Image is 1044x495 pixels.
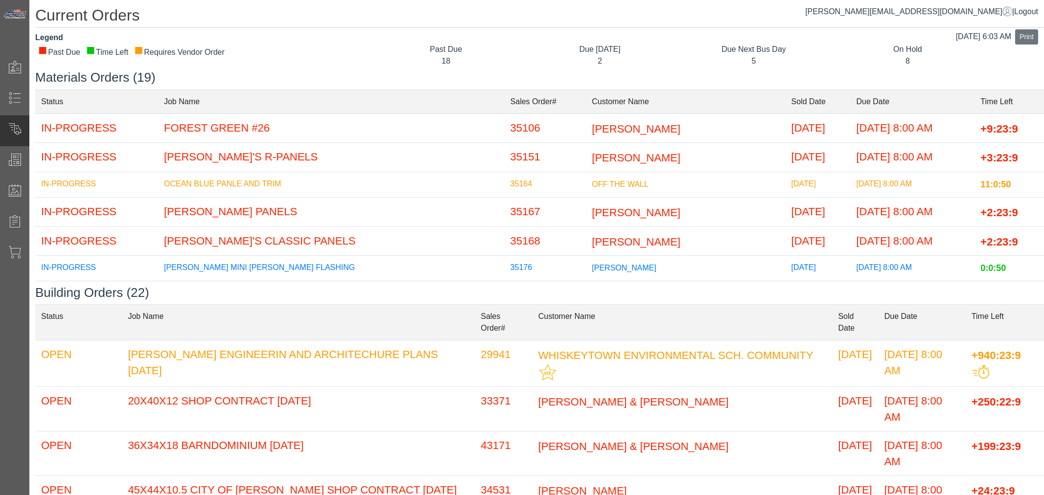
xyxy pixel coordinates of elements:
[850,113,974,143] td: [DATE] 8:00 AM
[980,263,1006,273] span: 0:0:50
[879,386,966,431] td: [DATE] 8:00 AM
[35,70,1044,85] h3: Materials Orders (19)
[475,340,533,386] td: 29941
[786,143,851,172] td: [DATE]
[832,431,878,475] td: [DATE]
[475,386,533,431] td: 33371
[3,9,27,20] img: Metals Direct Inc Logo
[684,44,823,55] div: Due Next Bus Day
[539,364,556,381] img: This customer should be prioritized
[972,440,1021,452] span: +199:23:9
[376,44,515,55] div: Past Due
[850,172,974,197] td: [DATE] 8:00 AM
[35,256,158,281] td: IN-PROGRESS
[35,6,1044,28] h1: Current Orders
[505,226,586,256] td: 35168
[505,172,586,197] td: 35164
[832,340,878,386] td: [DATE]
[505,90,586,113] td: Sales Order#
[530,55,669,67] div: 2
[592,122,680,135] span: [PERSON_NAME]
[158,113,505,143] td: FOREST GREEN #26
[850,226,974,256] td: [DATE] 8:00 AM
[980,122,1018,135] span: +9:23:9
[1015,29,1038,45] button: Print
[832,304,878,340] td: Sold Date
[35,33,63,42] strong: Legend
[592,206,680,219] span: [PERSON_NAME]
[533,304,833,340] td: Customer Name
[684,55,823,67] div: 5
[966,304,1044,340] td: Time Left
[122,386,475,431] td: 20X40X12 SHOP CONTRACT [DATE]
[592,264,656,272] span: [PERSON_NAME]
[805,7,1012,16] a: [PERSON_NAME][EMAIL_ADDRESS][DOMAIN_NAME]
[805,6,1038,18] div: |
[973,365,989,379] img: This order should be prioritized
[879,340,966,386] td: [DATE] 8:00 AM
[158,90,505,113] td: Job Name
[35,386,122,431] td: OPEN
[786,226,851,256] td: [DATE]
[786,113,851,143] td: [DATE]
[35,226,158,256] td: IN-PROGRESS
[122,340,475,386] td: [PERSON_NAME] ENGINEERIN AND ARCHITECHURE PLANS [DATE]
[586,90,785,113] td: Customer Name
[786,281,851,310] td: [DATE]
[35,285,1044,300] h3: Building Orders (22)
[980,206,1018,219] span: +2:23:9
[158,256,505,281] td: [PERSON_NAME] MINI [PERSON_NAME] FLASHING
[134,46,143,53] div: ■
[974,90,1044,113] td: Time Left
[86,46,95,53] div: ■
[850,281,974,310] td: [DATE] 8:00 AM
[786,172,851,197] td: [DATE]
[850,197,974,226] td: [DATE] 8:00 AM
[1014,7,1038,16] span: Logout
[134,46,225,58] div: Requires Vendor Order
[879,304,966,340] td: Due Date
[505,256,586,281] td: 35176
[592,180,649,188] span: OFF THE WALL
[35,304,122,340] td: Status
[35,281,158,310] td: IN-PROGRESS
[35,143,158,172] td: IN-PROGRESS
[592,235,680,247] span: [PERSON_NAME]
[35,90,158,113] td: Status
[505,197,586,226] td: 35167
[158,143,505,172] td: [PERSON_NAME]'S R-PANELS
[538,395,729,407] span: [PERSON_NAME] & [PERSON_NAME]
[972,395,1021,407] span: +250:22:9
[956,32,1012,41] span: [DATE] 6:03 AM
[879,431,966,475] td: [DATE] 8:00 AM
[850,256,974,281] td: [DATE] 8:00 AM
[35,340,122,386] td: OPEN
[35,172,158,197] td: IN-PROGRESS
[158,172,505,197] td: OCEAN BLUE PANLE AND TRIM
[86,46,128,58] div: Time Left
[786,90,851,113] td: Sold Date
[158,226,505,256] td: [PERSON_NAME]'S CLASSIC PANELS
[980,152,1018,164] span: +3:23:9
[38,46,47,53] div: ■
[850,143,974,172] td: [DATE] 8:00 AM
[980,235,1018,247] span: +2:23:9
[122,431,475,475] td: 36X34X18 BARNDOMINIUM [DATE]
[832,386,878,431] td: [DATE]
[35,197,158,226] td: IN-PROGRESS
[35,431,122,475] td: OPEN
[538,440,729,452] span: [PERSON_NAME] & [PERSON_NAME]
[35,113,158,143] td: IN-PROGRESS
[38,46,80,58] div: Past Due
[158,281,505,310] td: SPI CUSTOM ORDER CONTINUED
[850,90,974,113] td: Due Date
[592,152,680,164] span: [PERSON_NAME]
[505,143,586,172] td: 35151
[475,431,533,475] td: 43171
[538,349,813,361] span: WHISKEYTOWN ENVIRONMENTAL SCH. COMMUNITY
[786,256,851,281] td: [DATE]
[980,180,1011,189] span: 11:0:50
[376,55,515,67] div: 18
[475,304,533,340] td: Sales Order#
